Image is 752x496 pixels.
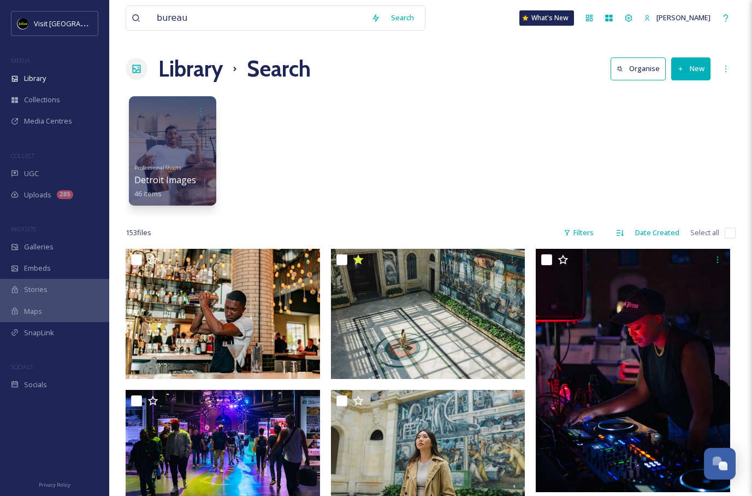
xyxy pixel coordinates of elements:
a: What's New [519,10,574,26]
span: Privacy Policy [39,481,70,488]
span: Select all [690,227,719,238]
a: [PERSON_NAME] [638,7,716,28]
div: Date Created [630,222,685,243]
img: 31585052ea22893b7626ff08d91daf038852cfee2ef81c93764553a574766caf.jpg [536,249,730,492]
div: Search [386,7,419,28]
a: Library [158,52,223,85]
span: Galleries [24,242,54,252]
span: WIDGETS [11,225,36,233]
a: Organise [611,57,671,80]
span: Embeds [24,263,51,273]
a: Professional ShootsDetroit Images by BUREAU46 items [134,161,245,199]
input: Search your library [151,6,366,30]
h1: Search [247,52,311,85]
span: MEDIA [11,56,30,65]
span: SOCIALS [11,363,33,371]
span: Media Centres [24,116,72,126]
span: SnapLink [24,328,54,338]
img: ff4ef0c49ea51241854061138afa0df9667058a86295a360ee0f896cabb521a7.jpg [331,249,525,379]
img: 42dc76e567c58837627b5f0c5e5d32af06b63374fbb4dad81b5e2c6869fce30a.jpg [126,249,320,379]
span: 46 items [134,189,162,199]
span: Professional Shoots [134,164,181,171]
span: Detroit Images by BUREAU [134,174,245,186]
span: Socials [24,380,47,390]
div: 285 [57,190,73,199]
span: Maps [24,306,42,317]
span: Collections [24,95,60,105]
span: Uploads [24,190,51,200]
button: New [671,57,710,80]
span: COLLECT [11,151,34,160]
button: Open Chat [704,448,736,480]
span: [PERSON_NAME] [656,13,710,22]
span: 153 file s [126,227,151,238]
span: Library [24,73,46,84]
span: UGC [24,168,39,179]
span: Stories [24,284,48,295]
a: Privacy Policy [39,477,70,491]
button: Organise [611,57,666,80]
span: Visit [GEOGRAPHIC_DATA] [34,18,119,28]
div: Filters [558,222,599,243]
img: VISIT%20DETROIT%20LOGO%20-%20BLACK%20BACKGROUND.png [17,18,28,29]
